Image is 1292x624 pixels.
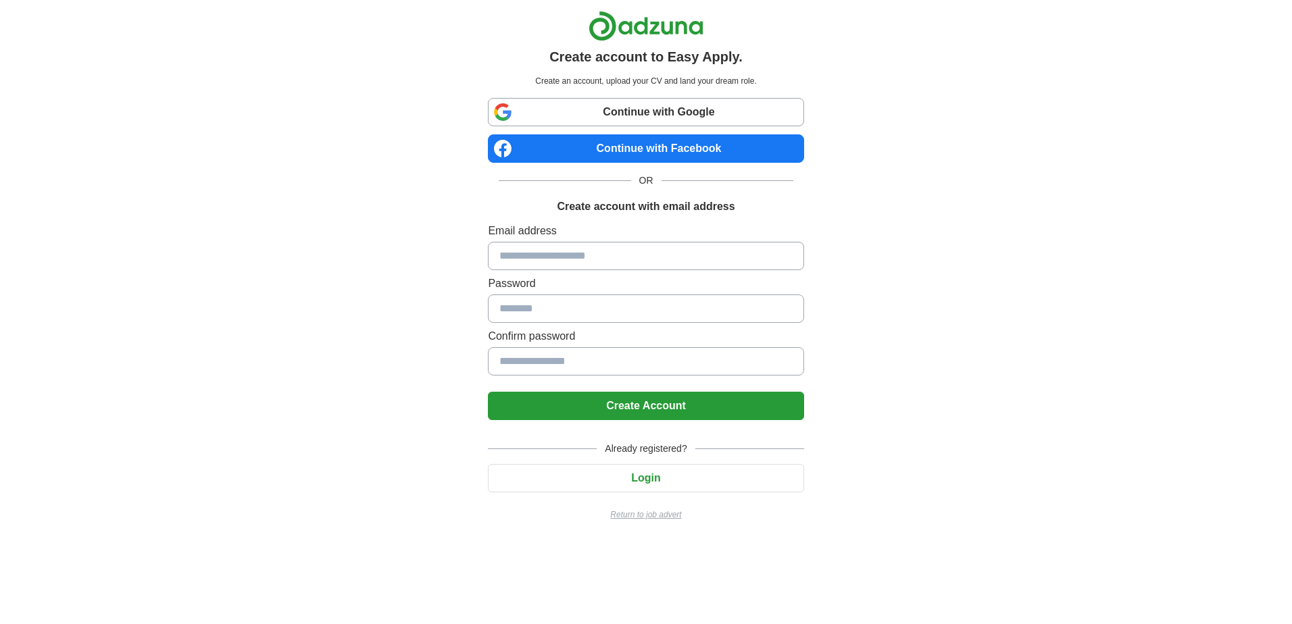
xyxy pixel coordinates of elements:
a: Continue with Facebook [488,134,803,163]
span: Already registered? [597,442,695,456]
label: Password [488,276,803,292]
span: OR [631,174,662,188]
label: Confirm password [488,328,803,344]
h1: Create account with email address [557,199,735,215]
a: Login [488,472,803,484]
img: Adzuna logo [589,11,703,41]
label: Email address [488,223,803,239]
h1: Create account to Easy Apply. [549,47,743,67]
a: Continue with Google [488,98,803,126]
button: Create Account [488,392,803,420]
a: Return to job advert [488,509,803,521]
button: Login [488,464,803,492]
p: Create an account, upload your CV and land your dream role. [491,75,801,87]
